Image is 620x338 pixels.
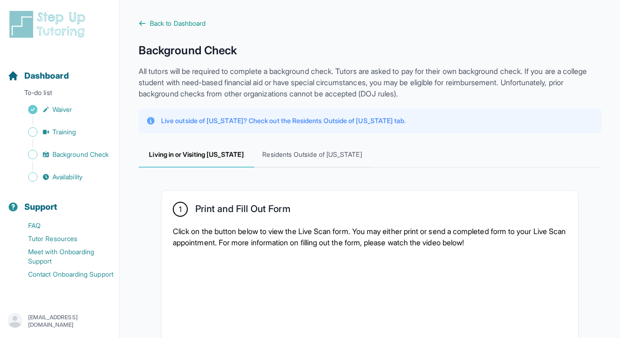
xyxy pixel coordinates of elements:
[7,103,119,116] a: Waiver
[254,142,370,168] span: Residents Outside of [US_STATE]
[24,69,69,82] span: Dashboard
[7,148,119,161] a: Background Check
[179,204,182,215] span: 1
[24,200,58,213] span: Support
[4,88,116,101] p: To-do list
[4,185,116,217] button: Support
[7,125,119,139] a: Training
[7,170,119,184] a: Availability
[139,19,601,28] a: Back to Dashboard
[7,232,119,245] a: Tutor Resources
[52,172,82,182] span: Availability
[139,43,601,58] h1: Background Check
[7,268,119,281] a: Contact Onboarding Support
[150,19,206,28] span: Back to Dashboard
[7,69,69,82] a: Dashboard
[139,66,601,99] p: All tutors will be required to complete a background check. Tutors are asked to pay for their own...
[7,313,112,330] button: [EMAIL_ADDRESS][DOMAIN_NAME]
[161,116,406,125] p: Live outside of [US_STATE]? Check out the Residents Outside of [US_STATE] tab.
[52,105,72,114] span: Waiver
[28,314,112,329] p: [EMAIL_ADDRESS][DOMAIN_NAME]
[173,226,567,248] p: Click on the button below to view the Live Scan form. You may either print or send a completed fo...
[7,219,119,232] a: FAQ
[139,142,601,168] nav: Tabs
[195,203,290,218] h2: Print and Fill Out Form
[52,127,76,137] span: Training
[139,142,254,168] span: Living in or Visiting [US_STATE]
[52,150,109,159] span: Background Check
[7,245,119,268] a: Meet with Onboarding Support
[4,54,116,86] button: Dashboard
[7,9,91,39] img: logo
